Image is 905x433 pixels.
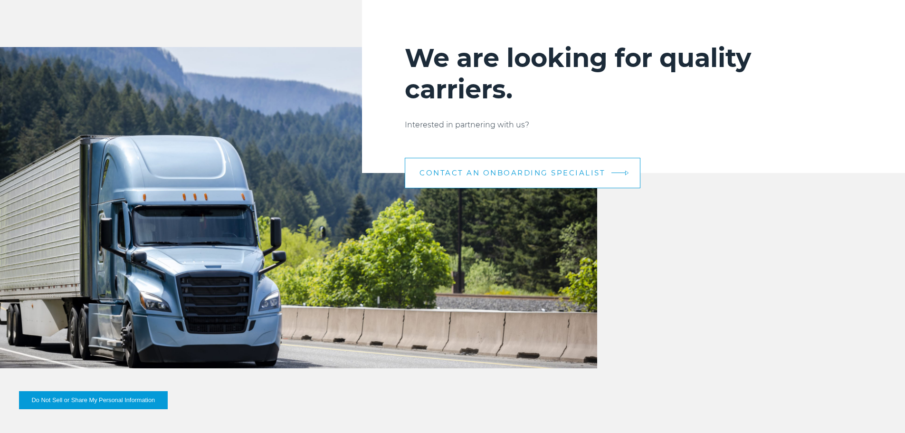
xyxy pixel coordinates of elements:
[419,169,605,176] span: CONTACT AN ONBOARDING SPECIALIST
[625,170,629,175] img: arrow
[405,42,862,105] h2: We are looking for quality carriers.
[19,391,168,409] button: Do Not Sell or Share My Personal Information
[405,119,862,131] p: Interested in partnering with us?
[405,158,640,188] a: CONTACT AN ONBOARDING SPECIALIST arrow arrow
